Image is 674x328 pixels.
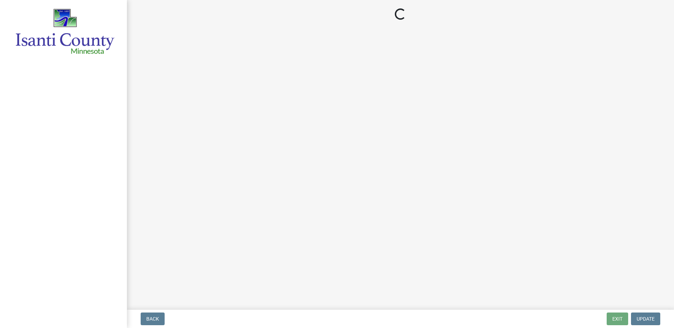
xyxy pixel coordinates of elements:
[631,313,660,325] button: Update
[637,316,655,322] span: Update
[14,7,116,56] img: Isanti County, Minnesota
[141,313,165,325] button: Back
[607,313,628,325] button: Exit
[146,316,159,322] span: Back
